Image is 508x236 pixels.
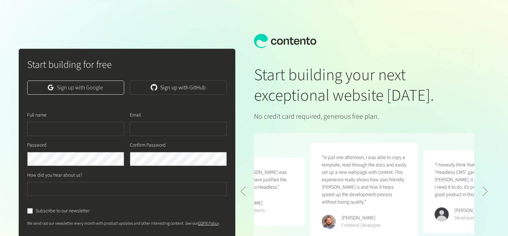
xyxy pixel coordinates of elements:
[240,187,246,196] div: Previous slide
[27,112,47,119] label: Full name
[130,112,141,119] label: Email
[27,142,47,149] label: Password
[454,207,488,214] div: [PERSON_NAME]
[27,81,124,95] a: Sign up with Google
[130,81,227,95] a: Sign up with GitHub
[36,207,90,215] label: Subscribe to our newsletter
[27,172,83,179] label: How did you hear about us?
[482,187,488,196] div: Next slide
[254,65,474,106] h1: Start building your next exceptional website [DATE].
[341,214,381,222] div: [PERSON_NAME]
[341,222,381,229] div: Frontend Developer
[198,220,219,226] a: GDPR Policy
[254,111,474,122] p: No credit card required, generous free plan.
[435,207,449,222] img: Kevin Abatan
[27,57,227,72] h2: Start building for free
[27,220,227,227] p: We send out our newsletter every month with product updates and other interesting content. See our .
[322,215,336,229] img: Erik Galiana Farell
[454,214,488,222] div: Developer
[130,142,166,149] label: Confirm Password
[322,154,406,206] p: “In just one afternoon, I was able to copy a template, read through the docs and easily set up a ...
